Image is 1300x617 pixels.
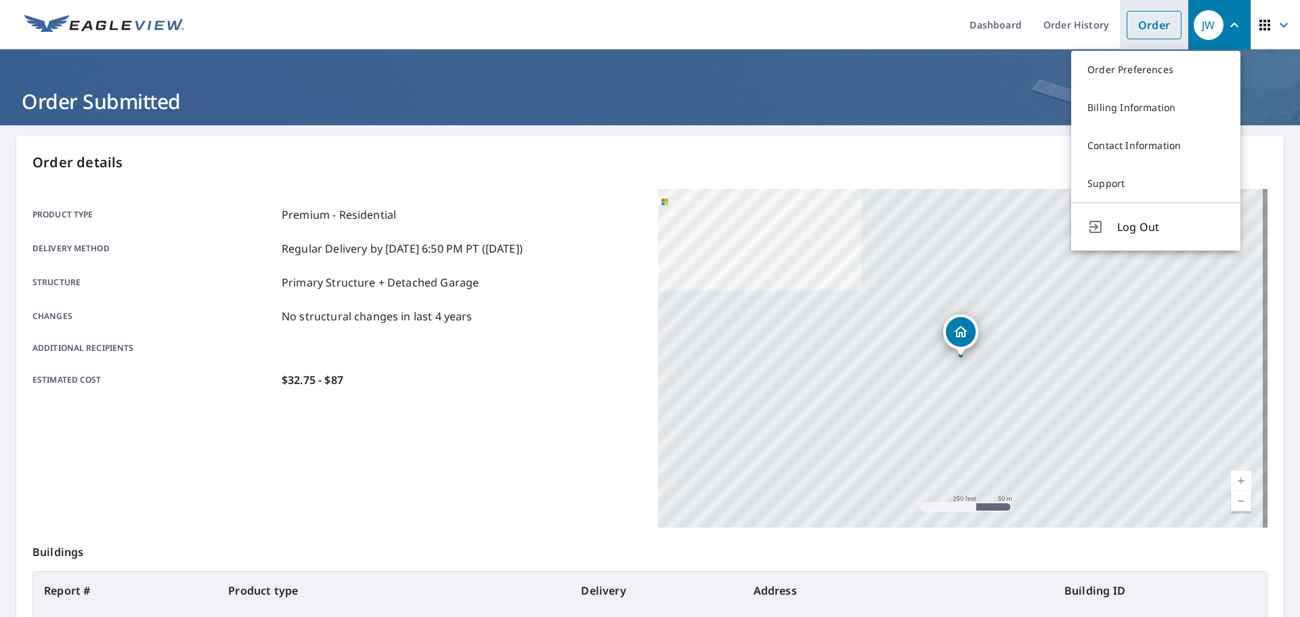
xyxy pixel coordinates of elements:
th: Delivery [570,572,742,610]
span: Log Out [1117,219,1224,235]
a: Current Level 17, Zoom In [1231,471,1251,491]
a: Order [1127,11,1182,39]
p: Premium - Residential [282,207,396,223]
h1: Order Submitted [16,87,1284,115]
p: Delivery method [32,240,276,257]
div: JW [1194,10,1223,40]
p: Changes [32,308,276,324]
a: Current Level 17, Zoom Out [1231,491,1251,511]
p: Order details [32,152,1267,173]
p: Regular Delivery by [DATE] 6:50 PM PT ([DATE]) [282,240,523,257]
p: Product type [32,207,276,223]
th: Report # [33,572,217,610]
p: Estimated cost [32,372,276,388]
button: Log Out [1071,203,1240,251]
p: Additional recipients [32,342,276,354]
a: Support [1071,165,1240,203]
a: Contact Information [1071,127,1240,165]
div: Dropped pin, building 1, Residential property, 114 Drivers Ln Gallatin, TN 37066 [943,314,978,356]
p: Structure [32,274,276,291]
th: Building ID [1054,572,1267,610]
a: Billing Information [1071,89,1240,127]
a: Order Preferences [1071,51,1240,89]
img: EV Logo [24,15,184,35]
th: Product type [217,572,570,610]
p: No structural changes in last 4 years [282,308,473,324]
p: $32.75 - $87 [282,372,343,388]
p: Primary Structure + Detached Garage [282,274,479,291]
th: Address [743,572,1054,610]
p: Buildings [32,528,1267,571]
